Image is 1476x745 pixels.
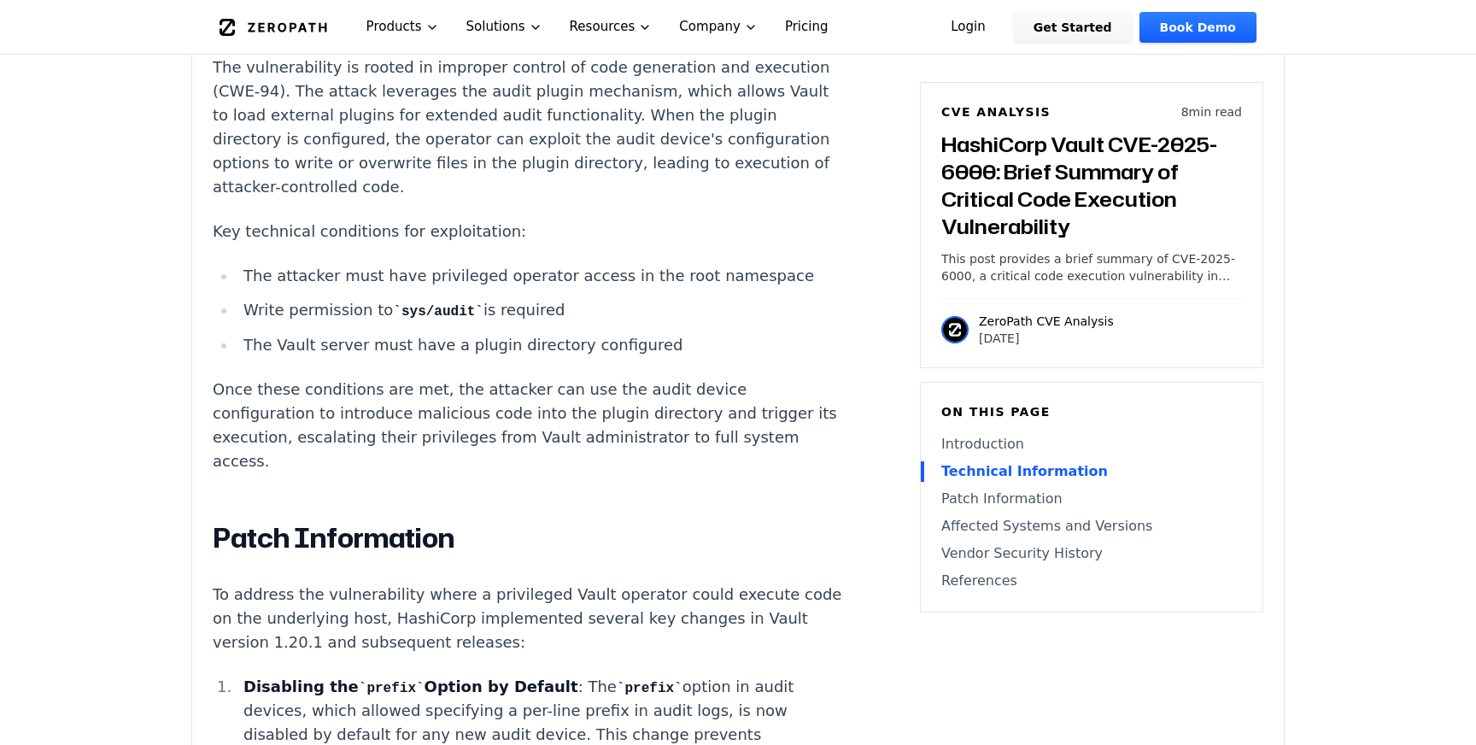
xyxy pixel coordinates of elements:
[941,103,1051,120] h6: CVE Analysis
[213,220,848,243] p: Key technical conditions for exploitation:
[1181,103,1242,120] p: 8 min read
[941,461,1242,482] a: Technical Information
[237,264,848,288] li: The attacker must have privileged operator access in the root namespace
[941,543,1242,564] a: Vendor Security History
[979,330,1114,347] p: [DATE]
[243,678,578,695] strong: Disabling the Option by Default
[213,378,848,473] p: Once these conditions are met, the attacker can use the audit device configuration to introduce m...
[941,131,1242,240] h3: HashiCorp Vault CVE-2025-6000: Brief Summary of Critical Code Execution Vulnerability
[941,250,1242,285] p: This post provides a brief summary of CVE-2025-6000, a critical code execution vulnerability in H...
[941,316,969,343] img: ZeroPath CVE Analysis
[979,313,1114,330] p: ZeroPath CVE Analysis
[930,12,1006,43] a: Login
[941,489,1242,509] a: Patch Information
[617,681,682,696] code: prefix
[941,516,1242,537] a: Affected Systems and Versions
[213,583,848,654] p: To address the vulnerability where a privileged Vault operator could execute code on the underlyi...
[1139,12,1256,43] a: Book Demo
[393,304,483,320] code: sys/audit
[213,521,848,555] h2: Patch Information
[941,434,1242,455] a: Introduction
[237,333,848,357] li: The Vault server must have a plugin directory configured
[1013,12,1133,43] a: Get Started
[213,56,848,199] p: The vulnerability is rooted in improper control of code generation and execution (CWE-94). The at...
[237,298,848,323] li: Write permission to is required
[941,403,1242,420] h6: On this page
[941,571,1242,591] a: References
[359,681,425,696] code: prefix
